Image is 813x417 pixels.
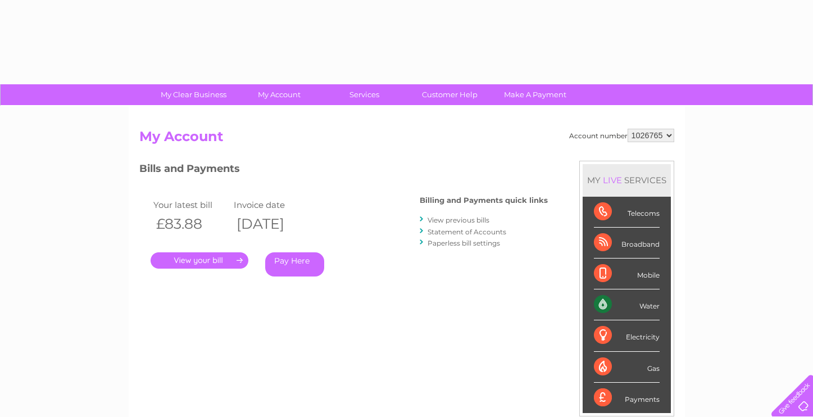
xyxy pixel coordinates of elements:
div: Gas [594,352,660,383]
div: MY SERVICES [583,164,671,196]
h3: Bills and Payments [139,161,548,180]
h2: My Account [139,129,674,150]
a: My Clear Business [147,84,240,105]
div: Account number [569,129,674,142]
a: Make A Payment [489,84,582,105]
div: Water [594,289,660,320]
a: Services [318,84,411,105]
div: Electricity [594,320,660,351]
a: Customer Help [403,84,496,105]
th: [DATE] [231,212,312,235]
a: View previous bills [428,216,489,224]
th: £83.88 [151,212,231,235]
div: Broadband [594,228,660,259]
td: Invoice date [231,197,312,212]
a: Paperless bill settings [428,239,500,247]
div: Telecoms [594,197,660,228]
div: LIVE [601,175,624,185]
a: My Account [233,84,325,105]
a: Pay Here [265,252,324,277]
a: . [151,252,248,269]
div: Payments [594,383,660,413]
td: Your latest bill [151,197,231,212]
a: Statement of Accounts [428,228,506,236]
div: Mobile [594,259,660,289]
h4: Billing and Payments quick links [420,196,548,205]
